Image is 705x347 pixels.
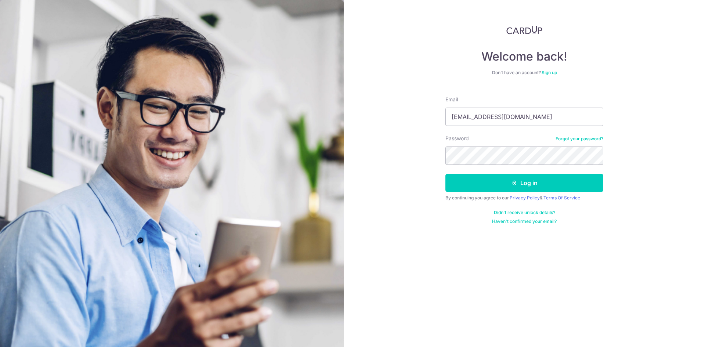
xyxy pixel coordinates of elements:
[445,70,603,76] div: Don’t have an account?
[542,70,557,75] a: Sign up
[494,210,555,216] a: Didn't receive unlock details?
[445,96,458,103] label: Email
[556,136,603,142] a: Forgot your password?
[492,218,557,224] a: Haven't confirmed your email?
[445,135,469,142] label: Password
[506,26,542,35] img: CardUp Logo
[543,195,580,200] a: Terms Of Service
[445,174,603,192] button: Log in
[445,195,603,201] div: By continuing you agree to our &
[445,108,603,126] input: Enter your Email
[510,195,540,200] a: Privacy Policy
[445,49,603,64] h4: Welcome back!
